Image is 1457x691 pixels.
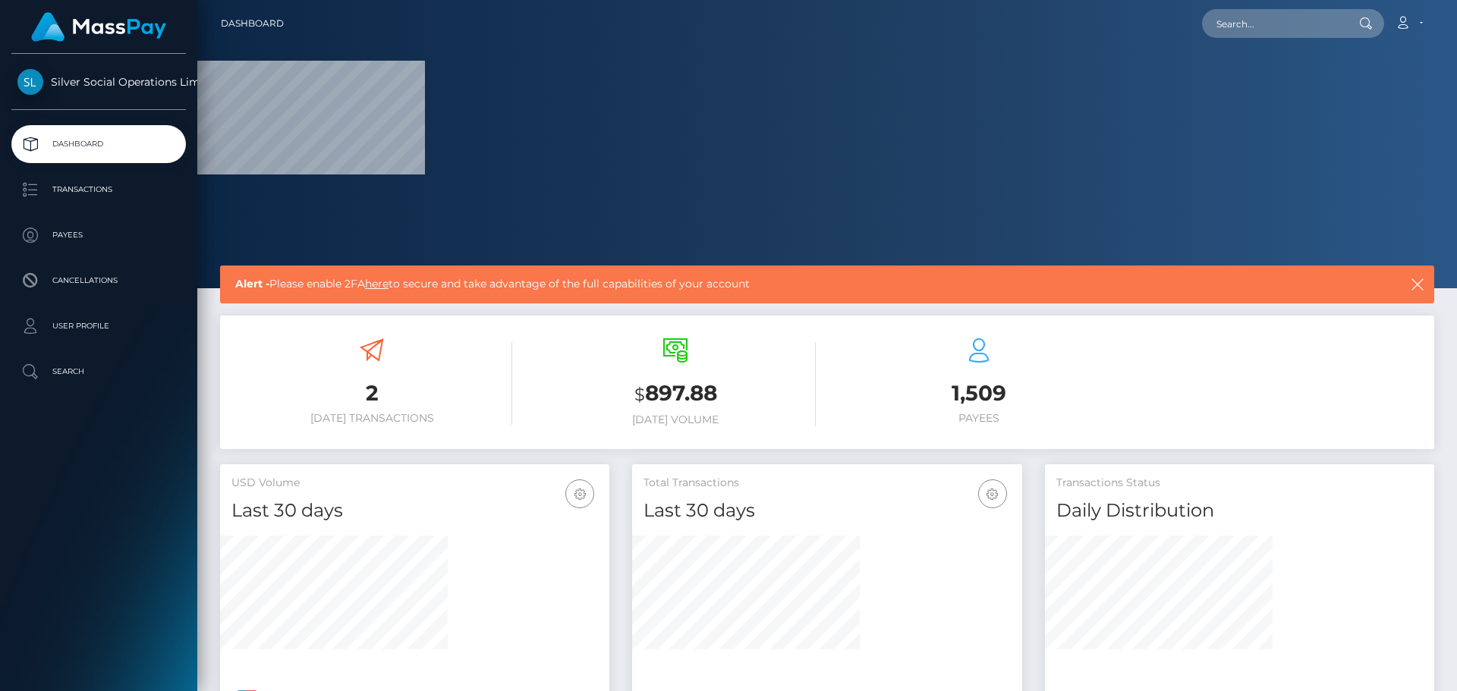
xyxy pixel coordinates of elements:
[1202,9,1345,38] input: Search...
[231,412,512,425] h6: [DATE] Transactions
[235,277,269,291] b: Alert -
[644,476,1010,491] h5: Total Transactions
[231,476,598,491] h5: USD Volume
[235,276,1289,292] span: Please enable 2FA to secure and take advantage of the full capabilities of your account
[1056,476,1423,491] h5: Transactions Status
[644,498,1010,524] h4: Last 30 days
[634,384,645,405] small: $
[535,378,816,410] h3: 897.88
[17,360,180,383] p: Search
[365,277,389,291] a: here
[1056,498,1423,524] h4: Daily Distribution
[535,413,816,426] h6: [DATE] Volume
[11,353,186,391] a: Search
[17,178,180,201] p: Transactions
[31,12,166,42] img: MassPay Logo
[17,269,180,292] p: Cancellations
[17,133,180,155] p: Dashboard
[11,262,186,300] a: Cancellations
[839,378,1119,408] h3: 1,509
[231,498,598,524] h4: Last 30 days
[221,8,284,39] a: Dashboard
[839,412,1119,425] h6: Payees
[11,171,186,209] a: Transactions
[11,307,186,345] a: User Profile
[17,315,180,338] p: User Profile
[11,75,186,89] span: Silver Social Operations Limited
[17,224,180,247] p: Payees
[231,378,512,408] h3: 2
[11,125,186,163] a: Dashboard
[11,216,186,254] a: Payees
[17,69,43,95] img: Silver Social Operations Limited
